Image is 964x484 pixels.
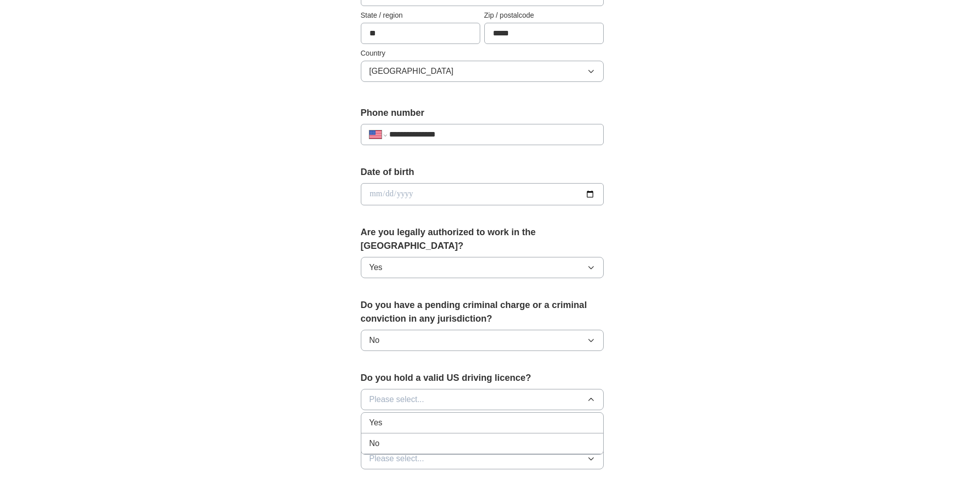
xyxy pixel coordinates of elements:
[361,330,604,351] button: No
[361,165,604,179] label: Date of birth
[361,48,604,59] label: Country
[361,226,604,253] label: Are you legally authorized to work in the [GEOGRAPHIC_DATA]?
[361,257,604,278] button: Yes
[369,453,425,465] span: Please select...
[369,261,383,274] span: Yes
[361,389,604,410] button: Please select...
[484,10,604,21] label: Zip / postalcode
[369,334,380,346] span: No
[369,437,380,450] span: No
[361,10,480,21] label: State / region
[361,371,604,385] label: Do you hold a valid US driving licence?
[369,65,454,77] span: [GEOGRAPHIC_DATA]
[369,417,383,429] span: Yes
[361,61,604,82] button: [GEOGRAPHIC_DATA]
[361,298,604,326] label: Do you have a pending criminal charge or a criminal conviction in any jurisdiction?
[369,393,425,406] span: Please select...
[361,448,604,469] button: Please select...
[361,106,604,120] label: Phone number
